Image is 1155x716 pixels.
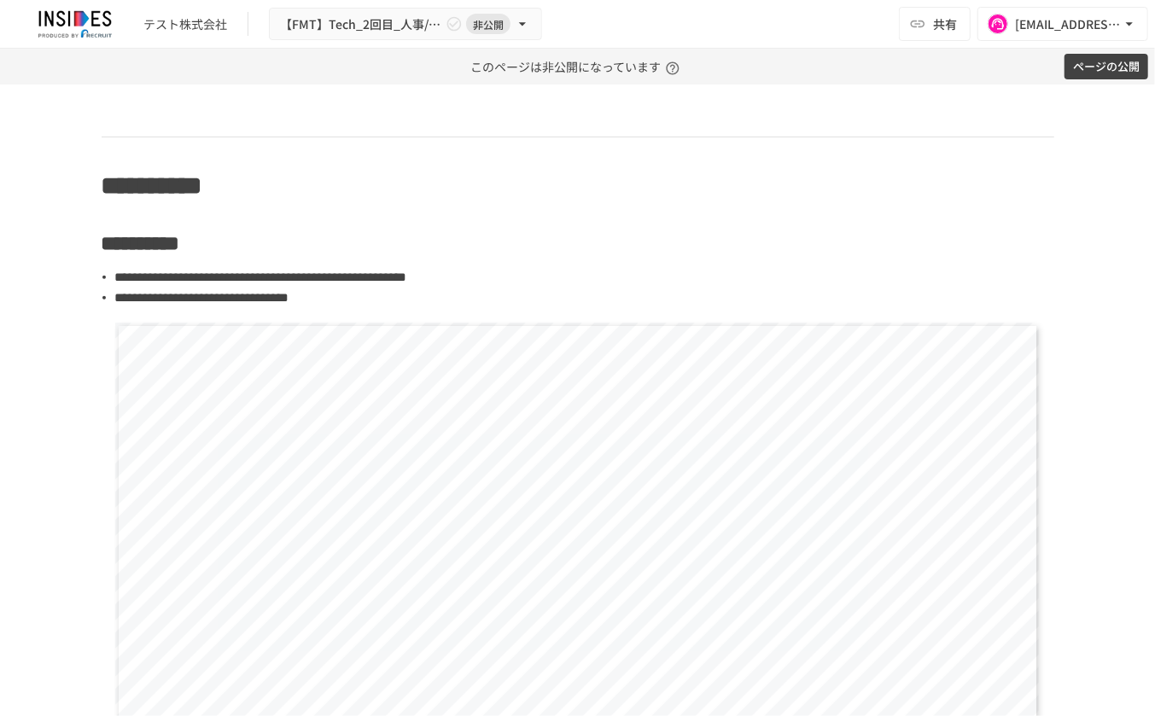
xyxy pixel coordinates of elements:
img: JmGSPSkPjKwBq77AtHmwC7bJguQHJlCRQfAXtnx4WuV [20,10,130,38]
button: ページの公開 [1065,54,1148,80]
button: 【FMT】Tech_2回目_人事/現場利用★インサイズ活用推進ミーティング ～2回目～非公開 [269,8,542,41]
button: [EMAIL_ADDRESS][DOMAIN_NAME] [977,7,1148,41]
span: 【FMT】Tech_2回目_人事/現場利用★インサイズ活用推進ミーティング ～2回目～ [280,14,442,35]
p: このページは非公開になっています [470,49,685,84]
span: 共有 [933,15,957,33]
div: テスト株式会社 [143,15,227,33]
button: 共有 [899,7,971,41]
span: 非公開 [466,15,510,33]
div: [EMAIL_ADDRESS][DOMAIN_NAME] [1015,14,1121,35]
